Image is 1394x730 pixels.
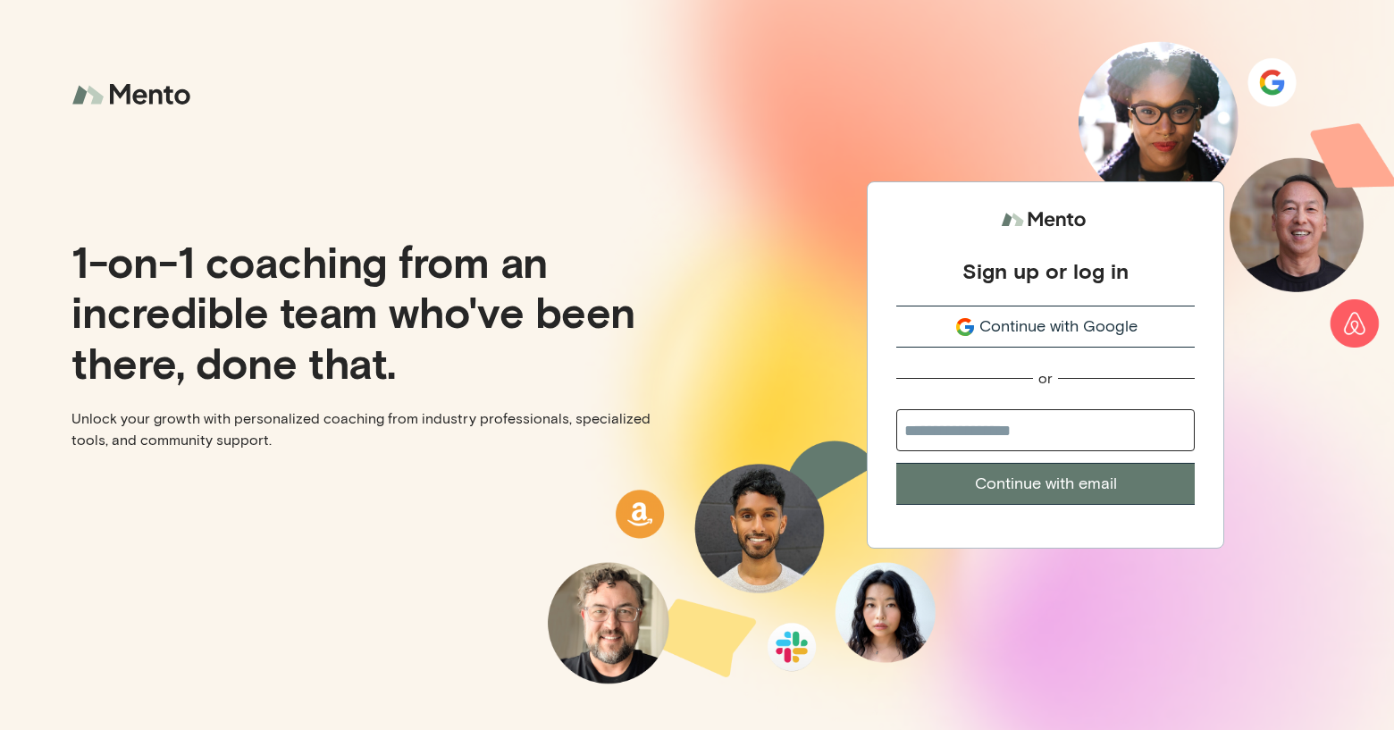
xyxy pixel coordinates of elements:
[979,315,1138,339] span: Continue with Google
[71,71,197,119] img: logo
[1001,204,1090,237] img: logo.svg
[71,236,683,386] p: 1-on-1 coaching from an incredible team who've been there, done that.
[896,306,1195,348] button: Continue with Google
[896,463,1195,505] button: Continue with email
[71,408,683,451] p: Unlock your growth with personalized coaching from industry professionals, specialized tools, and...
[1038,369,1053,388] div: or
[962,257,1129,284] div: Sign up or log in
